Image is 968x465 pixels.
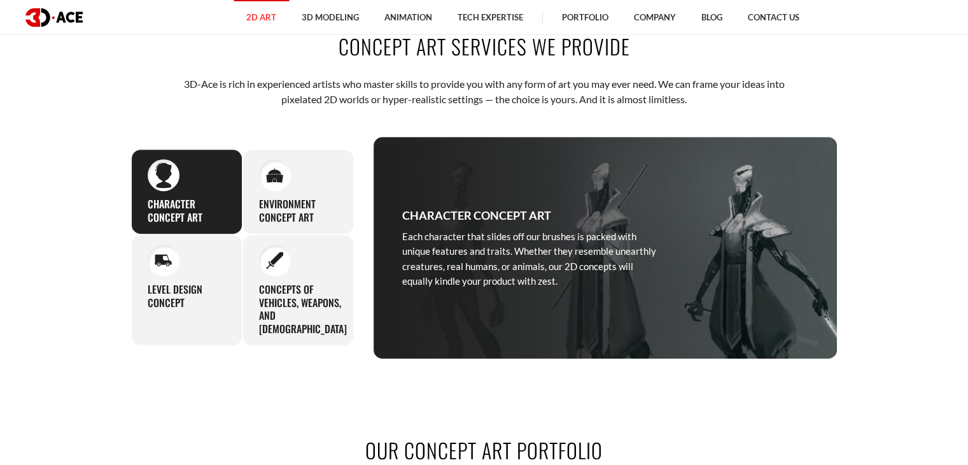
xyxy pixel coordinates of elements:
img: Level Design Concept [155,254,172,267]
h3: Concepts of Vehicles, Weapons, and [DEMOGRAPHIC_DATA] [259,283,347,336]
h2: Concept art services we provide [131,32,838,61]
img: logo dark [25,8,83,27]
p: 3D-Ace is rich in experienced artists who master skills to provide you with any form of art you m... [171,76,797,108]
h3: Character concept art [402,206,551,224]
h3: Environment concept art [259,197,337,224]
img: Character concept art [155,162,172,189]
h2: Our Concept Art Portfolio [131,436,838,464]
img: Environment concept art [266,168,283,183]
h3: Level Design Concept [148,283,226,310]
p: Each character that slides off our brushes is packed with unique features and traits. Whether the... [402,229,663,289]
h3: Character concept art [148,197,226,224]
img: Concepts of Vehicles, Weapons, and Props [266,252,283,269]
